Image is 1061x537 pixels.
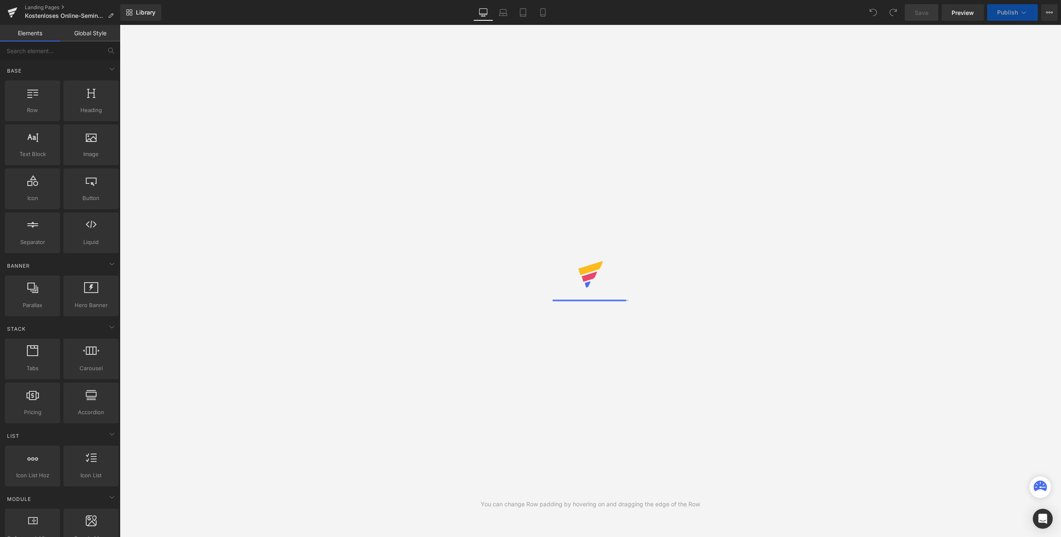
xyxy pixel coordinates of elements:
[987,4,1038,21] button: Publish
[885,4,901,21] button: Redo
[66,194,116,203] span: Button
[533,4,553,21] a: Mobile
[6,495,32,503] span: Module
[25,4,120,11] a: Landing Pages
[7,301,58,310] span: Parallax
[1041,4,1058,21] button: More
[7,194,58,203] span: Icon
[942,4,984,21] a: Preview
[60,25,120,41] a: Global Style
[136,9,155,16] span: Library
[120,4,161,21] a: New Library
[66,106,116,115] span: Heading
[66,238,116,247] span: Liquid
[473,4,493,21] a: Desktop
[7,106,58,115] span: Row
[6,67,22,75] span: Base
[915,8,928,17] span: Save
[1033,509,1053,529] div: Open Intercom Messenger
[7,408,58,417] span: Pricing
[66,471,116,480] span: Icon List
[997,9,1018,16] span: Publish
[7,471,58,480] span: Icon List Hoz
[6,325,27,333] span: Stack
[6,262,31,270] span: Banner
[66,301,116,310] span: Hero Banner
[7,150,58,159] span: Text Block
[865,4,882,21] button: Undo
[66,364,116,373] span: Carousel
[493,4,513,21] a: Laptop
[7,364,58,373] span: Tabs
[66,408,116,417] span: Accordion
[66,150,116,159] span: Image
[481,500,700,509] div: You can change Row padding by hovering on and dragging the edge of the Row
[7,238,58,247] span: Separator
[513,4,533,21] a: Tablet
[952,8,974,17] span: Preview
[6,432,20,440] span: List
[25,12,104,19] span: Kostenloses Online-Seminar | Digitale Schichtplanung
